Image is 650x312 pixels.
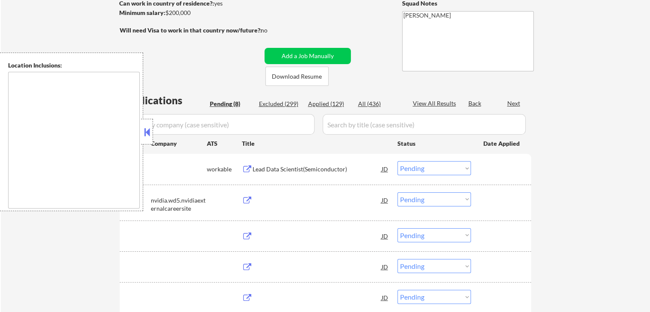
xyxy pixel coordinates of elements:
div: JD [381,161,389,177]
button: Add a Job Manually [265,48,351,64]
div: Status [397,135,471,151]
div: Location Inclusions: [8,61,140,70]
button: Download Resume [265,67,329,86]
div: JD [381,290,389,305]
div: Date Applied [483,139,521,148]
div: Title [242,139,389,148]
div: JD [381,228,389,244]
div: Applications [122,95,207,106]
div: Company [151,139,207,148]
div: Lead Data Scientist(Semiconductor) [253,165,382,174]
div: Applied (129) [308,100,351,108]
div: workable [207,165,242,174]
div: Excluded (299) [259,100,302,108]
input: Search by title (case sensitive) [323,114,526,135]
div: All (436) [358,100,401,108]
div: ATS [207,139,242,148]
strong: Minimum salary: [119,9,165,16]
div: $200,000 [119,9,262,17]
div: JD [381,192,389,208]
strong: Will need Visa to work in that country now/future?: [120,26,262,34]
input: Search by company (case sensitive) [122,114,315,135]
div: View All Results [413,99,459,108]
div: Pending (8) [210,100,253,108]
div: nvidia.wd5.nvidiaexternalcareersite [151,196,207,213]
div: JD [381,259,389,274]
div: Back [468,99,482,108]
div: no [261,26,285,35]
div: Next [507,99,521,108]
